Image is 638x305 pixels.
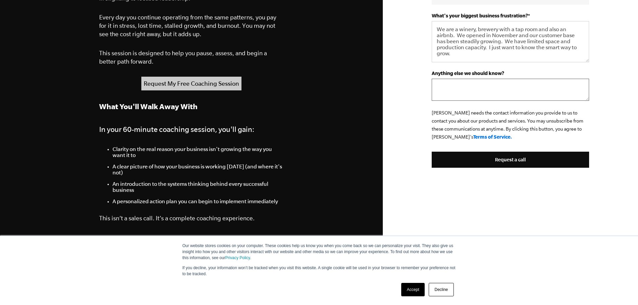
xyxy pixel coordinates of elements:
p: This isn’t a sales call. It’s a complete coaching experience. [99,215,284,222]
strong: What You'll Walk Away With [99,102,198,110]
input: Request a call [432,152,589,168]
p: Whether or not you continue with EMyth, you’ll walk away with value. [99,235,284,248]
textarea: We are a winery, brewery with a tap room and also an airbnb. We opened in November and our custom... [432,21,589,62]
p: [PERSON_NAME] needs the contact information you provide to us to contact you about our products a... [432,109,589,141]
p: If you decline, your information won’t be tracked when you visit this website. A single cookie wi... [183,265,456,277]
h4: In your 60-minute coaching session, you'll gain: [99,123,284,135]
span: A clear picture of how your business is working [DATE] (and where it's not) [113,163,282,175]
span: This session is designed to help you pause, assess, and begin a better path forward. [99,50,267,65]
strong: Anything else we should know? [432,70,504,76]
a: Accept [401,283,425,296]
a: Terms of Service. [473,134,512,140]
strong: What's your biggest business frustration? [432,13,528,18]
span: An introduction to the systems thinking behind every successful business [113,181,268,193]
p: Our website stores cookies on your computer. These cookies help us know you when you come back so... [183,243,456,261]
a: Decline [429,283,453,296]
a: Request My Free Coaching Session [141,77,241,90]
a: Privacy Policy [225,255,250,260]
span: A personalized action plan you can begin to implement immediately [113,198,278,204]
span: Every day you continue operating from the same patterns, you pay for it in stress, lost time, sta... [99,14,276,37]
span: Clarity on the real reason your business isn't growing the way you want it to [113,146,272,158]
